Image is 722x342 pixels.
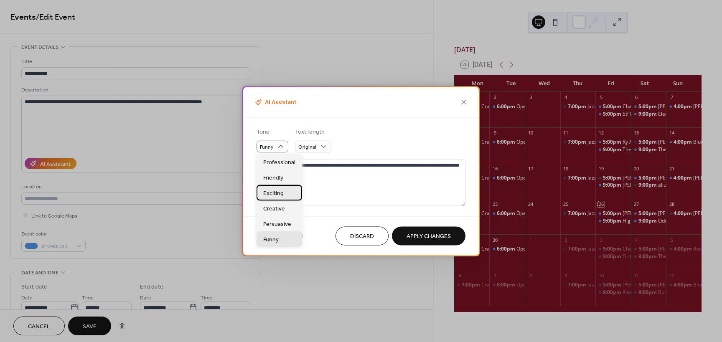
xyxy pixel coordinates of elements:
[295,127,330,136] div: Text length
[407,232,451,241] span: Apply Changes
[298,142,316,152] span: Original
[263,189,284,198] span: Exciting
[260,142,273,152] span: Funny
[253,98,297,107] span: AI Assistant
[350,232,374,241] span: Discard
[392,226,465,245] button: Apply Changes
[263,205,285,213] span: Creative
[257,127,287,136] div: Tone
[336,226,389,245] button: Discard
[263,158,295,167] span: Professional
[263,174,283,182] span: Friendly
[263,236,279,244] span: Funny
[263,220,291,229] span: Persuasive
